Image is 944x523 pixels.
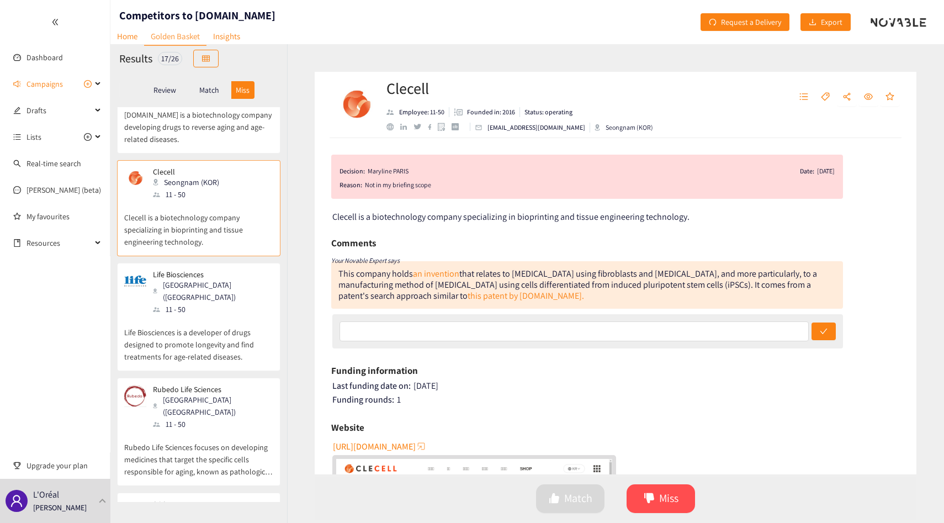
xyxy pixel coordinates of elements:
[119,51,152,66] h2: Results
[202,55,210,64] span: table
[153,188,226,200] div: 11 - 50
[26,52,63,62] a: Dashboard
[331,235,376,251] h6: Comments
[13,462,21,469] span: trophy
[759,404,944,523] div: Widget de chat
[564,490,592,507] span: Match
[520,107,572,117] li: Status
[153,176,226,188] div: Seongnam (KOR)
[821,16,842,28] span: Export
[864,92,873,102] span: eye
[153,303,272,315] div: 11 - 50
[153,418,272,430] div: 11 - 50
[153,500,266,509] p: AOA
[332,380,411,392] span: Last funding date on:
[815,88,835,106] button: tag
[809,18,816,27] span: download
[153,279,272,303] div: [GEOGRAPHIC_DATA] ([GEOGRAPHIC_DATA])
[331,256,400,265] i: Your Novable Expert says
[794,88,814,106] button: unordered-list
[110,28,144,45] a: Home
[206,28,247,45] a: Insights
[332,211,690,223] span: Clecell is a biotechnology company specializing in bioprinting and tissue engineering technology.
[799,92,808,102] span: unordered-list
[595,123,653,133] div: Seongnam (KOR)
[880,88,900,106] button: star
[331,419,364,436] h6: Website
[721,16,781,28] span: Request a Delivery
[153,167,219,176] p: Clecell
[153,270,266,279] p: Life Biosciences
[709,18,717,27] span: redo
[33,488,59,501] p: L'Oréal
[124,98,273,145] p: [DOMAIN_NAME] is a biotechnology company developing drugs to reverse aging and age-related diseases.
[193,50,219,67] button: table
[26,455,102,477] span: Upgrade your plan
[84,133,92,141] span: plus-circle
[468,290,584,302] a: this patent by [DOMAIN_NAME].
[158,52,182,65] div: 17 / 26
[26,126,41,148] span: Lists
[800,166,814,177] span: Date:
[842,92,851,102] span: share-alt
[885,92,894,102] span: star
[84,80,92,88] span: plus-circle
[467,107,515,117] p: Founded in: 2016
[413,268,459,279] a: an invention
[549,493,560,505] span: like
[413,124,427,129] a: twitter
[644,493,655,505] span: dislike
[124,430,273,478] p: Rubedo Life Sciences focuses on developing medicines that target the specific cells responsible f...
[331,261,843,309] div: This company holds that relates to [MEDICAL_DATA] using fibroblasts and [MEDICAL_DATA], and more ...
[26,73,63,95] span: Campaigns
[386,123,400,130] a: website
[487,123,585,133] p: [EMAIL_ADDRESS][DOMAIN_NAME]
[10,494,23,508] span: user
[124,167,146,189] img: Snapshot of the company's website
[332,381,900,392] div: [DATE]
[449,107,520,117] li: Founded in year
[386,107,449,117] li: Employees
[820,327,828,336] span: check
[365,179,835,191] div: Not in my briefing scope
[759,404,944,523] iframe: Chat Widget
[13,239,21,247] span: book
[428,124,438,130] a: facebook
[524,107,572,117] p: Status: operating
[124,270,146,292] img: Snapshot of the company's website
[332,394,394,405] span: Funding rounds:
[837,88,857,106] button: share-alt
[400,124,413,130] a: linkedin
[333,440,416,453] span: [URL][DOMAIN_NAME]
[13,107,21,114] span: edit
[199,86,219,94] p: Match
[124,385,146,407] img: Snapshot of the company's website
[26,159,81,168] a: Real-time search
[26,99,92,121] span: Drafts
[153,394,272,418] div: [GEOGRAPHIC_DATA] ([GEOGRAPHIC_DATA])
[536,484,604,513] button: likeMatch
[701,13,789,31] button: redoRequest a Delivery
[800,13,851,31] button: downloadExport
[817,166,835,177] div: [DATE]
[51,18,59,26] span: double-left
[399,107,444,117] p: Employee: 11-50
[452,123,465,130] a: crunchbase
[331,362,418,379] h6: Funding information
[153,86,176,94] p: Review
[236,86,250,94] p: Miss
[386,77,653,99] h2: Clecell
[26,185,101,195] a: [PERSON_NAME] (beta)
[144,28,206,46] a: Golden Basket
[333,437,427,455] button: [URL][DOMAIN_NAME]
[340,166,365,177] span: Decision:
[659,490,678,507] span: Miss
[627,484,695,513] button: dislikeMiss
[33,501,87,514] p: [PERSON_NAME]
[153,385,266,394] p: Rubedo Life Sciences
[340,179,362,191] span: Reason:
[438,123,452,131] a: google maps
[332,394,900,405] div: 1
[812,323,836,340] button: check
[26,232,92,254] span: Resources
